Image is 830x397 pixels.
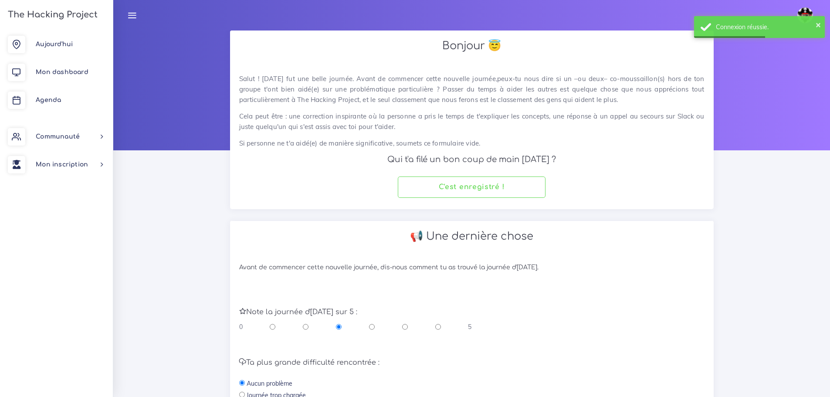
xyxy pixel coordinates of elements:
[239,155,705,164] h4: Qui t'a filé un bon coup de main [DATE] ?
[239,74,705,105] p: Salut ! [DATE] fut une belle journée. Avant de commencer cette nouvelle journée,peux-tu nous dire...
[5,10,98,20] h3: The Hacking Project
[239,111,705,132] p: Cela peut être : une correction inspirante où la personne a pris le temps de t'expliquer les conc...
[239,308,705,316] h5: Note la journée d'[DATE] sur 5 :
[439,183,505,191] h4: C'est enregistré !
[36,133,80,140] span: Communauté
[36,97,61,103] span: Agenda
[239,40,705,52] h2: Bonjour 😇
[239,322,472,331] div: 0 5
[239,359,705,367] h5: Ta plus grande difficulté rencontrée :
[239,264,705,271] h6: Avant de commencer cette nouvelle journée, dis-nous comment tu as trouvé la journée d'[DATE].
[716,23,818,31] div: Connexion réussie.
[239,230,705,243] h2: 📢 Une dernière chose
[36,161,88,168] span: Mon inscription
[36,41,73,48] span: Aujourd'hui
[247,379,292,388] label: Aucun problème
[816,20,821,29] button: ×
[239,138,705,149] p: Si personne ne t'a aidé(e) de manière significative, soumets ce formulaire vide.
[36,69,88,75] span: Mon dashboard
[797,7,813,23] img: avatar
